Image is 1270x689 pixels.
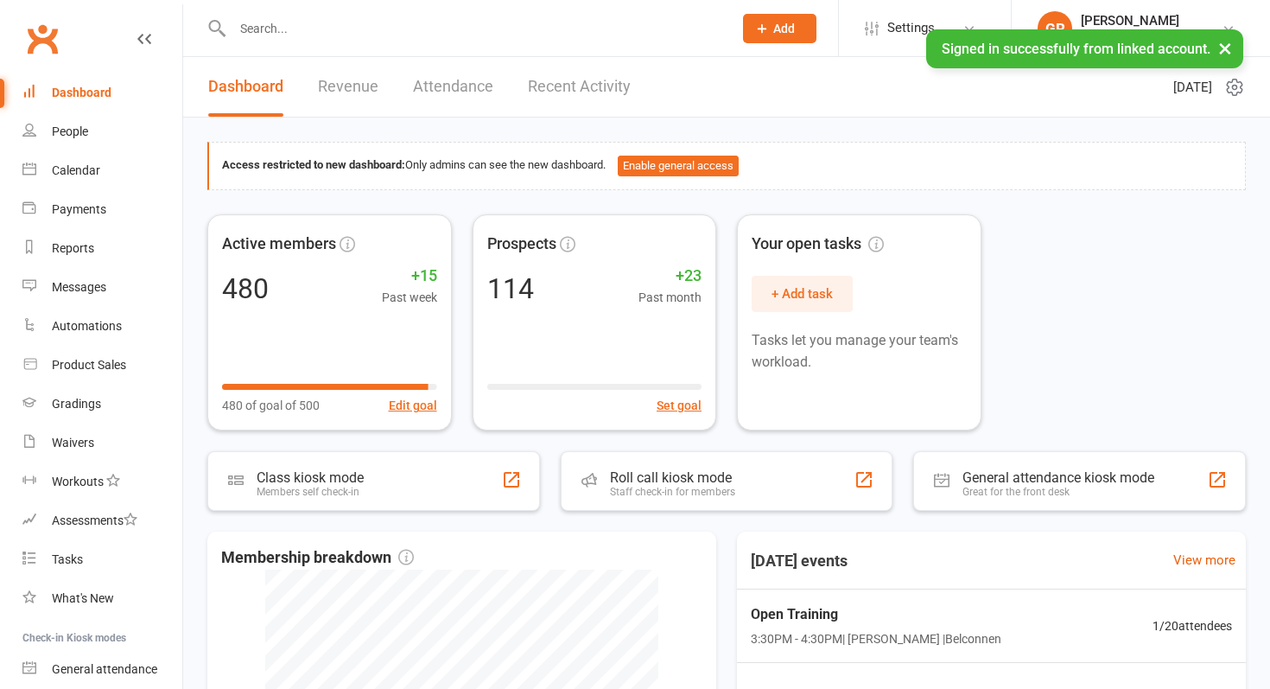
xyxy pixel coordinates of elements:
span: Your open tasks [752,232,884,257]
div: GR [1038,11,1072,46]
a: Reports [22,229,182,268]
span: Signed in successfully from linked account. [942,41,1210,57]
button: Enable general access [618,156,739,176]
a: Dashboard [208,57,283,117]
button: × [1210,29,1241,67]
div: Waivers [52,436,94,450]
div: Roll call kiosk mode [610,469,735,486]
div: Dashboard [52,86,111,99]
a: Payments [22,190,182,229]
button: Edit goal [389,396,437,415]
div: Workouts [52,475,104,488]
div: [PERSON_NAME] [1081,13,1179,29]
strong: Access restricted to new dashboard: [222,158,405,171]
a: Revenue [318,57,378,117]
span: Past month [638,288,702,307]
a: Assessments [22,501,182,540]
div: 114 [487,275,534,303]
span: 1 / 20 attendees [1153,616,1232,635]
button: Add [743,14,816,43]
a: People [22,112,182,151]
span: Add [773,22,795,35]
input: Search... [227,16,721,41]
a: Messages [22,268,182,307]
span: Past week [382,288,437,307]
div: Only admins can see the new dashboard. [222,156,1232,176]
div: 480 [222,275,269,303]
a: View more [1173,550,1235,571]
div: Assessments [52,514,137,527]
a: Automations [22,307,182,346]
div: General attendance kiosk mode [962,469,1154,486]
div: Gradings [52,397,101,411]
p: Tasks let you manage your team's workload. [752,329,967,373]
div: General attendance [52,662,157,676]
a: Waivers [22,424,182,463]
h3: [DATE] events [737,545,861,577]
span: Membership breakdown [221,545,414,571]
a: Calendar [22,151,182,190]
a: Workouts [22,463,182,501]
div: Messages [52,280,106,294]
div: Class kiosk mode [257,469,364,486]
div: Chopper's Gym [1081,29,1179,44]
div: Calendar [52,163,100,177]
a: What's New [22,579,182,618]
a: Dashboard [22,73,182,112]
span: Settings [887,9,935,48]
span: 3:30PM - 4:30PM | [PERSON_NAME] | Belconnen [751,629,1001,648]
div: Automations [52,319,122,333]
div: People [52,124,88,138]
div: Great for the front desk [962,486,1154,498]
a: Clubworx [21,17,64,61]
span: Open Training [751,603,1001,626]
span: +15 [382,264,437,289]
a: Attendance [413,57,493,117]
div: Payments [52,202,106,216]
a: Product Sales [22,346,182,385]
span: [DATE] [1173,77,1212,98]
div: Staff check-in for members [610,486,735,498]
a: Gradings [22,385,182,424]
span: +23 [638,264,702,289]
div: Tasks [52,552,83,566]
span: 480 of goal of 500 [222,396,320,415]
a: Tasks [22,540,182,579]
span: Prospects [487,232,556,257]
a: General attendance kiosk mode [22,650,182,689]
div: Product Sales [52,358,126,372]
button: Set goal [657,396,702,415]
span: Active members [222,232,336,257]
a: Recent Activity [528,57,631,117]
div: Members self check-in [257,486,364,498]
div: Reports [52,241,94,255]
div: What's New [52,591,114,605]
button: + Add task [752,276,853,312]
